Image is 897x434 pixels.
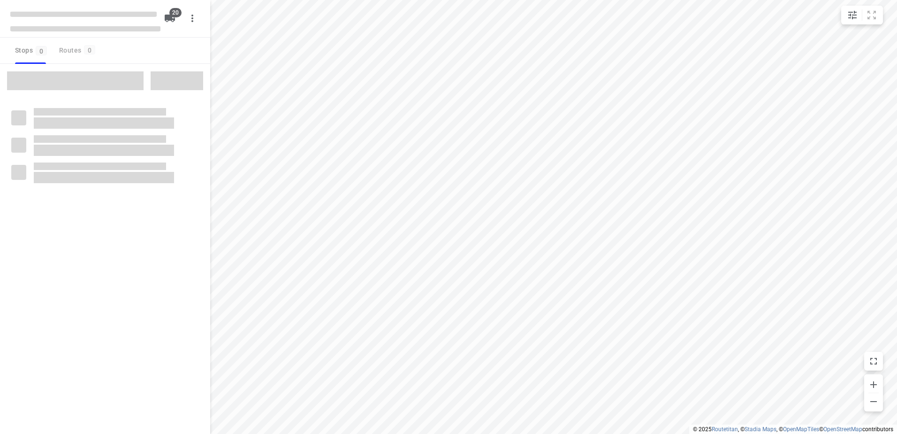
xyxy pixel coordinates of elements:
[841,6,883,24] div: small contained button group
[823,426,862,433] a: OpenStreetMap
[843,6,862,24] button: Map settings
[712,426,738,433] a: Routetitan
[745,426,776,433] a: Stadia Maps
[693,426,893,433] li: © 2025 , © , © © contributors
[783,426,819,433] a: OpenMapTiles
